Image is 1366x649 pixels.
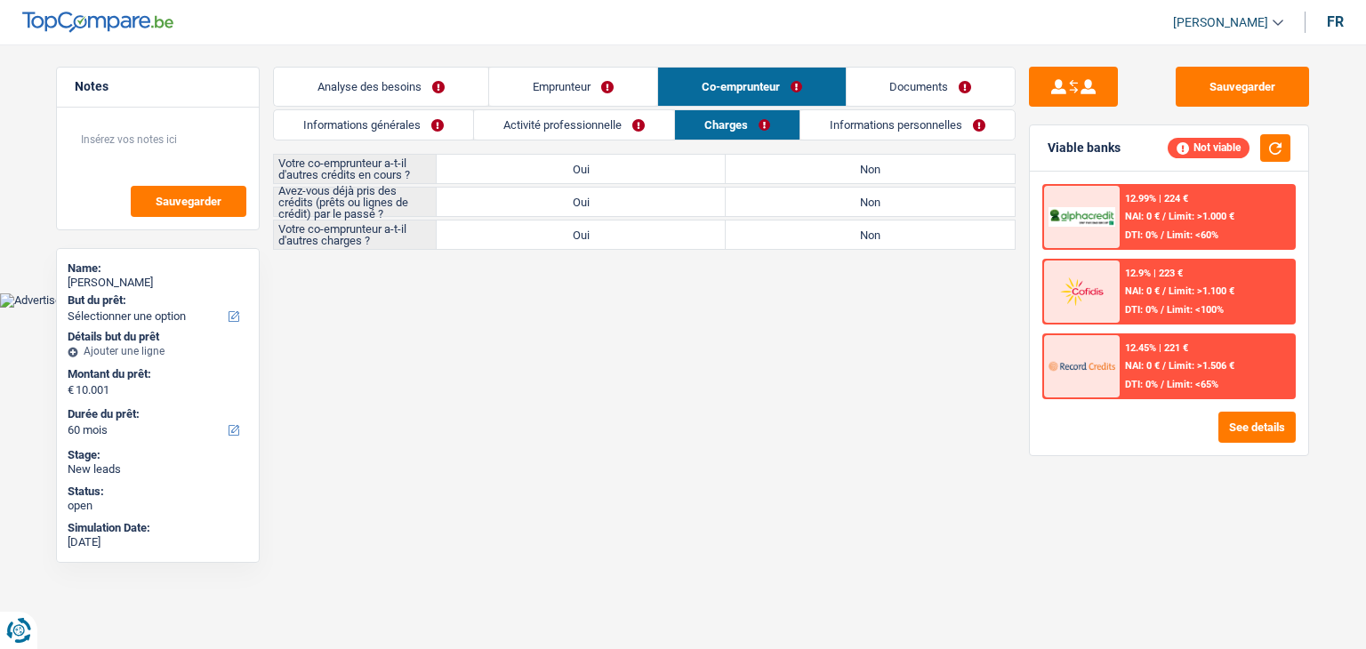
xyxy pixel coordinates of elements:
button: Sauvegarder [1176,67,1309,107]
span: Limit: >1.506 € [1169,360,1234,372]
span: NAI: 0 € [1125,285,1160,297]
span: Limit: >1.000 € [1169,211,1234,222]
div: open [68,499,248,513]
div: Viable banks [1048,140,1121,156]
span: / [1161,229,1164,241]
a: Charges [675,110,800,140]
a: Emprunteur [489,68,657,106]
div: [PERSON_NAME] [68,276,248,290]
div: 12.45% | 221 € [1125,342,1188,354]
a: Informations personnelles [800,110,1015,140]
span: Limit: <100% [1167,304,1224,316]
span: DTI: 0% [1125,304,1158,316]
span: / [1162,285,1166,297]
img: Cofidis [1049,275,1114,308]
label: Non [726,188,1015,216]
span: / [1162,211,1166,222]
div: Détails but du prêt [68,330,248,344]
span: Sauvegarder [156,196,221,207]
label: Votre co-emprunteur a-t-il d'autres charges ? [274,220,437,249]
a: Documents [847,68,1016,106]
a: Informations générales [274,110,473,140]
a: Activité professionnelle [474,110,674,140]
span: Limit: >1.100 € [1169,285,1234,297]
div: Not viable [1168,138,1249,157]
label: Oui [437,220,726,249]
div: Status: [68,485,248,499]
img: Record Credits [1049,349,1114,382]
div: Name: [68,261,248,276]
span: DTI: 0% [1125,229,1158,241]
label: Oui [437,155,726,183]
a: Co-emprunteur [658,68,846,106]
span: € [68,383,74,397]
span: NAI: 0 € [1125,211,1160,222]
label: Non [726,220,1015,249]
label: Durée du prêt: [68,407,245,421]
span: / [1161,304,1164,316]
img: TopCompare Logo [22,12,173,33]
button: See details [1218,412,1296,443]
label: Montant du prêt: [68,367,245,381]
button: Sauvegarder [131,186,246,217]
div: Stage: [68,448,248,462]
div: New leads [68,462,248,477]
div: 12.9% | 223 € [1125,268,1183,279]
label: Non [726,155,1015,183]
label: Votre co-emprunteur a-t-il d'autres crédits en cours ? [274,155,437,183]
span: / [1161,379,1164,390]
a: [PERSON_NAME] [1159,8,1283,37]
span: [PERSON_NAME] [1173,15,1268,30]
span: Limit: <65% [1167,379,1218,390]
div: Ajouter une ligne [68,345,248,357]
span: DTI: 0% [1125,379,1158,390]
label: But du prêt: [68,293,245,308]
div: [DATE] [68,535,248,549]
div: 12.99% | 224 € [1125,193,1188,204]
div: fr [1327,13,1344,30]
label: Avez-vous déjà pris des crédits (prêts ou lignes de crédit) par le passé ? [274,188,437,216]
div: Simulation Date: [68,521,248,535]
span: NAI: 0 € [1125,360,1160,372]
a: Analyse des besoins [274,68,488,106]
h5: Notes [75,79,241,94]
span: Limit: <60% [1167,229,1218,241]
label: Oui [437,188,726,216]
img: AlphaCredit [1049,207,1114,228]
span: / [1162,360,1166,372]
